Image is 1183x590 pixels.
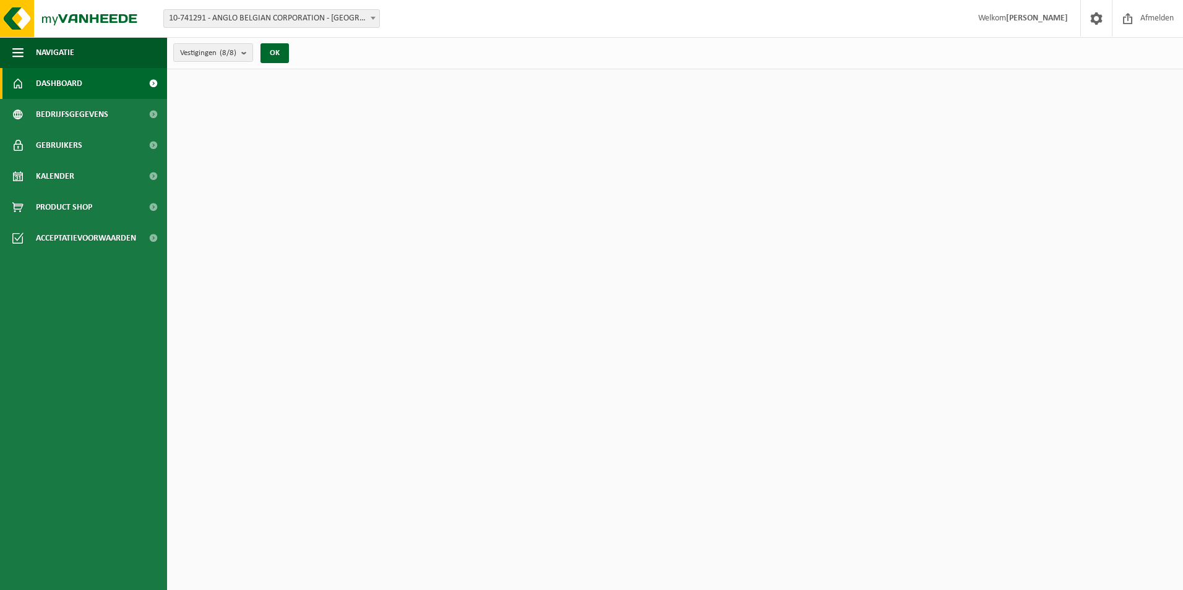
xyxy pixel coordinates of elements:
[825,75,923,100] a: Ophaling aanvragen
[678,75,769,100] h2: Uw afvalstoffen
[36,192,92,223] span: Product Shop
[575,75,671,100] a: Bekijk uw kalender
[180,44,236,62] span: Vestigingen
[173,43,253,62] button: Vestigingen(8/8)
[173,75,338,100] h2: Download nu de Vanheede+ app!
[835,84,901,92] span: Ophaling aanvragen
[1048,75,1176,100] a: Toon de aangevraagde taken
[36,68,82,99] span: Dashboard
[36,223,136,254] span: Acceptatievoorwaarden
[369,84,397,92] span: Verberg
[585,84,649,92] span: Bekijk uw kalender
[426,75,524,100] h2: Ingeplande taken
[1058,84,1154,92] span: Toon de aangevraagde taken
[1006,14,1068,23] strong: [PERSON_NAME]
[36,130,82,161] span: Gebruikers
[164,10,379,27] span: 10-741291 - ANGLO BELGIAN CORPORATION - GENT
[359,75,418,100] button: Verberg
[931,75,1043,100] h2: Aangevraagde taken
[36,99,108,130] span: Bedrijfsgegevens
[36,161,74,192] span: Kalender
[220,49,236,57] count: (8/8)
[173,100,419,285] img: Download de VHEPlus App
[36,37,74,68] span: Navigatie
[163,9,380,28] span: 10-741291 - ANGLO BELGIAN CORPORATION - GENT
[260,43,289,63] button: OK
